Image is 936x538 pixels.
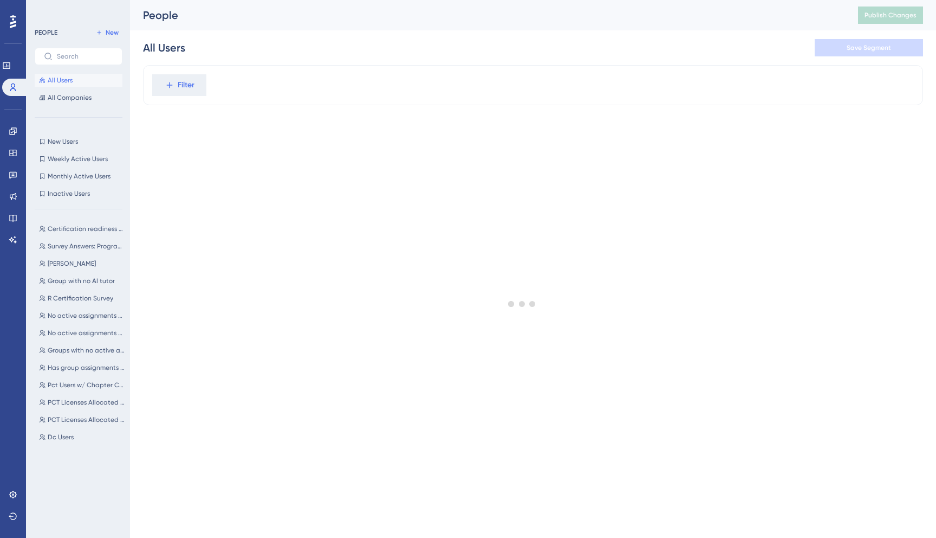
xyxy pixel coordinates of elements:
[92,26,122,39] button: New
[35,326,129,340] button: No active assignments and engagement score less than 50
[35,74,122,87] button: All Users
[106,28,119,37] span: New
[48,155,108,163] span: Weekly Active Users
[864,11,916,20] span: Publish Changes
[48,259,96,268] span: [PERSON_NAME]
[35,361,129,374] button: Has group assignments but has team w/o assignments
[48,277,115,285] span: Group with no AI tutor
[48,415,125,424] span: PCT Licenses Allocated >75
[48,189,90,198] span: Inactive Users
[35,222,129,235] button: Certification readiness - sample of groups
[35,344,129,357] button: Groups with no active assignments-2
[35,274,129,287] button: Group with no AI tutor
[35,91,122,104] button: All Companies
[35,28,57,37] div: PEOPLE
[815,39,923,56] button: Save Segment
[858,7,923,24] button: Publish Changes
[35,240,129,253] button: Survey Answers: Programming Languages
[35,187,122,200] button: Inactive Users
[48,311,125,320] span: No active assignments and engagement score greater than 50
[48,294,113,303] span: R Certification Survey
[48,137,78,146] span: New Users
[48,242,125,251] span: Survey Answers: Programming Languages
[48,398,125,407] span: PCT Licenses Allocated 70-75
[48,76,73,85] span: All Users
[48,363,125,372] span: Has group assignments but has team w/o assignments
[35,135,122,148] button: New Users
[35,170,122,183] button: Monthly Active Users
[48,433,74,441] span: Dc Users
[35,431,129,444] button: Dc Users
[35,292,129,305] button: R Certification Survey
[48,329,125,337] span: No active assignments and engagement score less than 50
[35,309,129,322] button: No active assignments and engagement score greater than 50
[35,257,129,270] button: [PERSON_NAME]
[847,43,891,52] span: Save Segment
[48,225,125,233] span: Certification readiness - sample of groups
[35,396,129,409] button: PCT Licenses Allocated 70-75
[48,93,92,102] span: All Companies
[57,53,113,60] input: Search
[35,152,122,165] button: Weekly Active Users
[48,346,125,355] span: Groups with no active assignments-2
[35,379,129,392] button: Pct Users w/ Chapter Completed >50
[143,40,185,55] div: All Users
[48,172,110,181] span: Monthly Active Users
[143,8,831,23] div: People
[35,413,129,426] button: PCT Licenses Allocated >75
[48,381,125,389] span: Pct Users w/ Chapter Completed >50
